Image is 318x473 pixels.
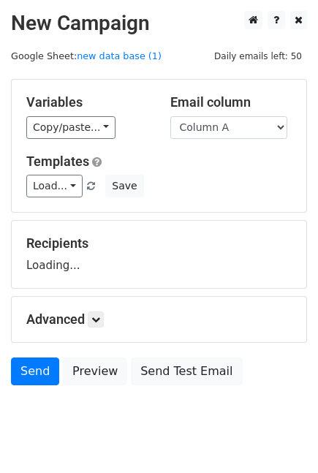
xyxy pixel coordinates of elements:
[26,175,83,197] a: Load...
[26,154,89,169] a: Templates
[11,50,162,61] small: Google Sheet:
[26,235,292,251] h5: Recipients
[131,357,242,385] a: Send Test Email
[209,48,307,64] span: Daily emails left: 50
[26,94,148,110] h5: Variables
[170,94,292,110] h5: Email column
[63,357,127,385] a: Preview
[11,357,59,385] a: Send
[26,235,292,273] div: Loading...
[105,175,143,197] button: Save
[26,116,116,139] a: Copy/paste...
[209,50,307,61] a: Daily emails left: 50
[26,311,292,328] h5: Advanced
[77,50,162,61] a: new data base (1)
[11,11,307,36] h2: New Campaign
